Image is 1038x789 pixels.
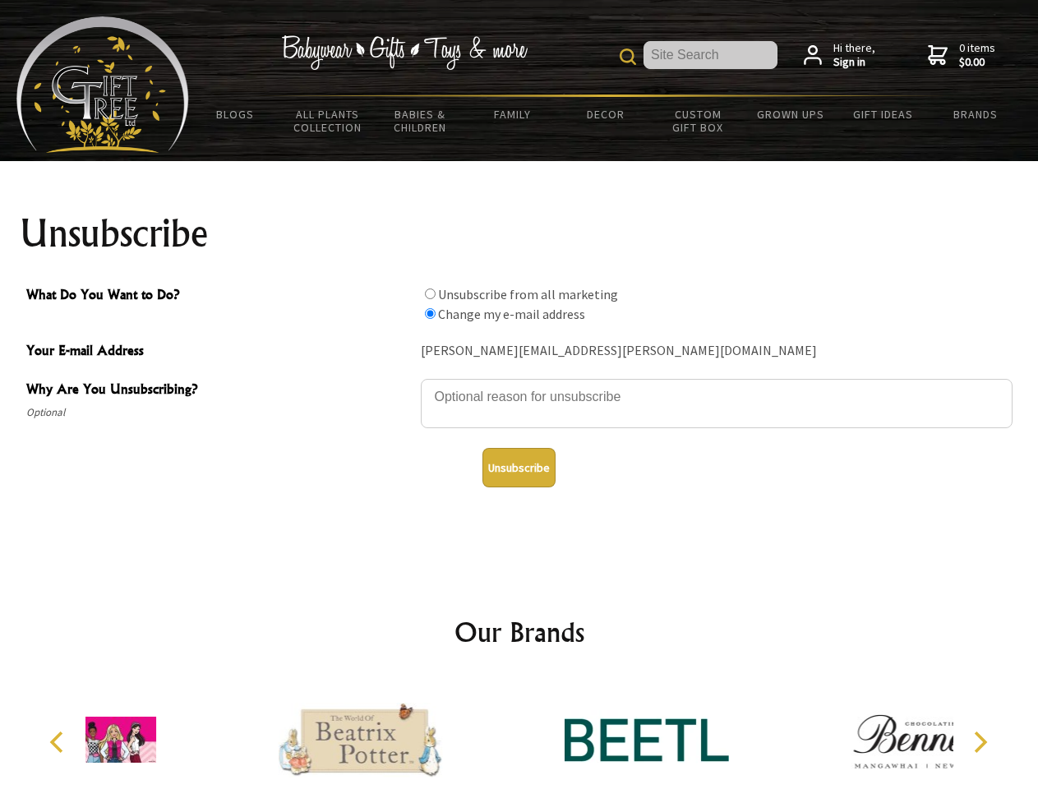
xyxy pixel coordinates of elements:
a: BLOGS [189,97,282,131]
a: All Plants Collection [282,97,375,145]
h2: Our Brands [33,612,1006,652]
div: [PERSON_NAME][EMAIL_ADDRESS][PERSON_NAME][DOMAIN_NAME] [421,339,1013,364]
a: Babies & Children [374,97,467,145]
img: product search [620,48,636,65]
label: Unsubscribe from all marketing [438,286,618,302]
a: Family [467,97,560,131]
label: Change my e-mail address [438,306,585,322]
a: Gift Ideas [837,97,930,131]
span: Hi there, [833,41,875,70]
strong: $0.00 [959,55,995,70]
strong: Sign in [833,55,875,70]
a: Brands [930,97,1022,131]
button: Unsubscribe [482,448,556,487]
span: Your E-mail Address [26,340,413,364]
img: Babyware - Gifts - Toys and more... [16,16,189,153]
a: 0 items$0.00 [928,41,995,70]
a: Custom Gift Box [652,97,745,145]
img: Babywear - Gifts - Toys & more [281,35,528,70]
button: Previous [41,724,77,760]
textarea: Why Are You Unsubscribing? [421,379,1013,428]
span: 0 items [959,40,995,70]
a: Hi there,Sign in [804,41,875,70]
a: Decor [559,97,652,131]
span: What Do You Want to Do? [26,284,413,308]
input: Site Search [644,41,777,69]
span: Why Are You Unsubscribing? [26,379,413,403]
input: What Do You Want to Do? [425,288,436,299]
span: Optional [26,403,413,422]
h1: Unsubscribe [20,214,1019,253]
input: What Do You Want to Do? [425,308,436,319]
button: Next [962,724,998,760]
a: Grown Ups [744,97,837,131]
